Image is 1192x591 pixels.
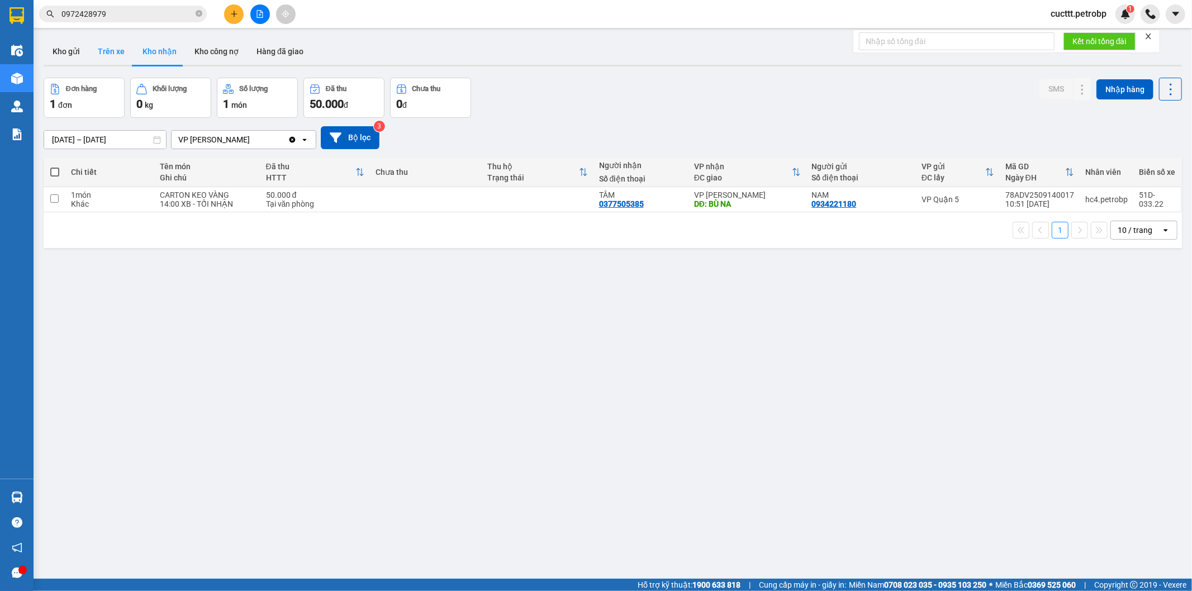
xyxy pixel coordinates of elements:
[1118,225,1152,236] div: 10 / trang
[130,78,211,118] button: Khối lượng0kg
[266,162,355,171] div: Đã thu
[136,97,143,111] span: 0
[482,158,593,187] th: Toggle SortBy
[153,85,187,93] div: Khối lượng
[749,579,751,591] span: |
[1085,195,1128,204] div: hc4.petrobp
[995,579,1076,591] span: Miền Bắc
[1161,226,1170,235] svg: open
[61,8,193,20] input: Tìm tên, số ĐT hoặc mã đơn
[266,173,355,182] div: HTTT
[1005,173,1065,182] div: Ngày ĐH
[812,199,857,208] div: 0934221180
[396,97,402,111] span: 0
[239,85,268,93] div: Số lượng
[1139,190,1175,208] div: 51D-033.22
[859,32,1055,50] input: Nhập số tổng đài
[145,101,153,109] span: kg
[374,121,385,132] sup: 3
[1171,9,1181,19] span: caret-down
[599,199,644,208] div: 0377505385
[89,38,134,65] button: Trên xe
[11,45,23,56] img: warehouse-icon
[11,73,23,84] img: warehouse-icon
[10,7,24,24] img: logo-vxr
[1028,580,1076,589] strong: 0369 525 060
[326,85,346,93] div: Đã thu
[376,168,476,177] div: Chưa thu
[71,168,149,177] div: Chi tiết
[884,580,986,589] strong: 0708 023 035 - 0935 103 250
[260,158,370,187] th: Toggle SortBy
[922,195,994,204] div: VP Quận 5
[248,38,312,65] button: Hàng đã giao
[46,10,54,18] span: search
[599,174,683,183] div: Số điện thoại
[50,97,56,111] span: 1
[1005,190,1074,199] div: 78ADV2509140017
[694,199,801,208] div: DĐ: BÙ NA
[44,38,89,65] button: Kho gửi
[44,78,125,118] button: Đơn hàng1đơn
[1128,5,1132,13] span: 1
[694,162,792,171] div: VP nhận
[694,190,801,199] div: VP [PERSON_NAME]
[922,162,985,171] div: VP gửi
[402,101,407,109] span: đ
[58,101,72,109] span: đơn
[390,78,471,118] button: Chưa thu0đ
[989,583,992,587] span: ⚪️
[487,173,579,182] div: Trạng thái
[217,78,298,118] button: Số lượng1món
[11,492,23,503] img: warehouse-icon
[1063,32,1136,50] button: Kết nối tổng đài
[266,190,364,199] div: 50.000 đ
[160,173,254,182] div: Ghi chú
[12,542,22,553] span: notification
[288,135,297,144] svg: Clear value
[688,158,806,187] th: Toggle SortBy
[12,568,22,578] span: message
[1144,32,1152,40] span: close
[1000,158,1080,187] th: Toggle SortBy
[160,190,254,199] div: CARTON KEO VÀNG
[11,101,23,112] img: warehouse-icon
[300,135,309,144] svg: open
[599,161,683,170] div: Người nhận
[251,134,252,145] input: Selected VP Đức Liễu.
[230,10,238,18] span: plus
[344,101,348,109] span: đ
[1085,168,1128,177] div: Nhân viên
[231,101,247,109] span: món
[412,85,441,93] div: Chưa thu
[196,9,202,20] span: close-circle
[1127,5,1134,13] sup: 1
[638,579,740,591] span: Hỗ trợ kỹ thuật:
[160,199,254,208] div: 14:00 XB - TỐI NHẬN
[310,97,344,111] span: 50.000
[223,97,229,111] span: 1
[692,580,740,589] strong: 1900 633 818
[1042,7,1115,21] span: cucttt.petrobp
[11,128,23,140] img: solution-icon
[196,10,202,17] span: close-circle
[1120,9,1131,19] img: icon-new-feature
[812,162,910,171] div: Người gửi
[224,4,244,24] button: plus
[44,131,166,149] input: Select a date range.
[178,134,250,145] div: VP [PERSON_NAME]
[916,158,1000,187] th: Toggle SortBy
[759,579,846,591] span: Cung cấp máy in - giấy in:
[694,173,792,182] div: ĐC giao
[1096,79,1153,99] button: Nhập hàng
[1130,581,1138,589] span: copyright
[1039,79,1073,99] button: SMS
[321,126,379,149] button: Bộ lọc
[1072,35,1127,47] span: Kết nối tổng đài
[487,162,579,171] div: Thu hộ
[66,85,97,93] div: Đơn hàng
[812,173,910,182] div: Số điện thoại
[303,78,384,118] button: Đã thu50.000đ
[160,162,254,171] div: Tên món
[1005,199,1074,208] div: 10:51 [DATE]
